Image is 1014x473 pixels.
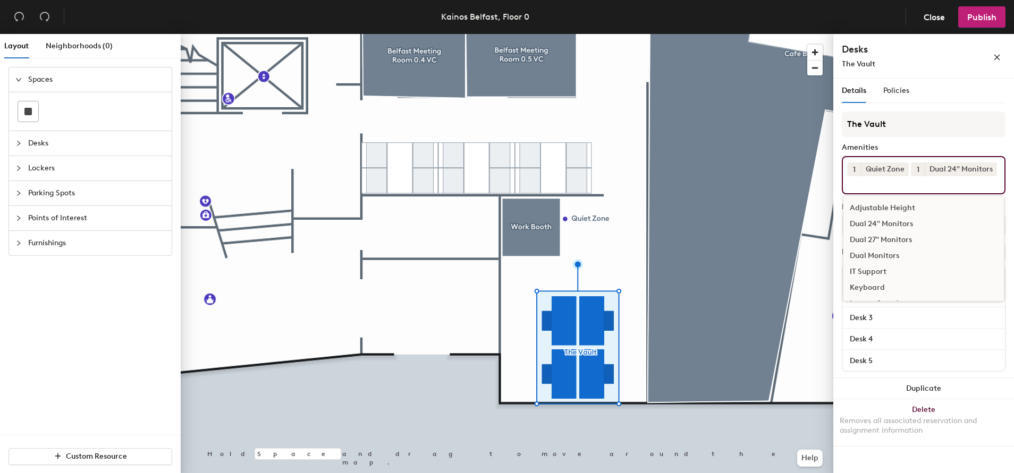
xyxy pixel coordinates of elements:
button: Help [797,450,823,467]
span: expanded [15,76,22,83]
button: Custom Resource [9,448,172,465]
div: IT Support [843,264,1004,280]
div: Dual 24" Monitors [843,216,1004,232]
span: The Vault [842,59,875,68]
div: Dual Monitors [843,248,1004,264]
button: Duplicate [833,378,1014,399]
div: Adjustable Height [843,200,1004,216]
h4: Desks [842,42,959,56]
div: Amenities [842,143,1005,152]
span: collapsed [15,165,22,171]
span: Points of Interest [28,206,165,230]
span: Details [842,86,866,95]
button: 1 [847,162,861,176]
div: Kainos Belfast, Floor 0 [441,10,529,23]
span: Layout [4,41,29,50]
button: Undo (⌘ + Z) [9,6,30,28]
button: Close [915,6,954,28]
button: Hoteled [842,216,1005,235]
span: Desks [28,131,165,156]
span: Spaces [28,67,165,92]
button: 1 [911,162,925,176]
button: Publish [958,6,1005,28]
span: collapsed [15,215,22,221]
div: Desk Type [842,203,1005,211]
input: Unnamed desk [844,353,1003,368]
span: Publish [967,12,996,22]
span: Parking Spots [28,181,165,205]
div: Dual 27" Monitors [843,232,1004,248]
button: DeleteRemoves all associated reservation and assignment information [833,399,1014,446]
span: collapsed [15,190,22,196]
span: Custom Resource [66,452,127,461]
input: Unnamed desk [844,332,1003,347]
span: 1 [853,164,856,175]
span: undo [14,11,24,22]
span: Neighborhoods (0) [46,41,113,50]
div: Removes all associated reservation and assignment information [840,416,1008,435]
span: Policies [883,86,909,95]
span: 1 [917,164,919,175]
span: Close [924,12,945,22]
span: Furnishings [28,231,165,255]
input: Unnamed desk [844,311,1003,325]
div: Keyboard [843,280,1004,296]
span: close [993,54,1001,61]
span: collapsed [15,240,22,246]
div: Desks [842,248,862,256]
div: Dual 24" Monitors [925,162,997,176]
div: Laptop Stand [843,296,1004,312]
button: Redo (⌘ + ⇧ + Z) [34,6,55,28]
div: Quiet Zone [861,162,909,176]
span: collapsed [15,140,22,147]
span: Lockers [28,156,165,180]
